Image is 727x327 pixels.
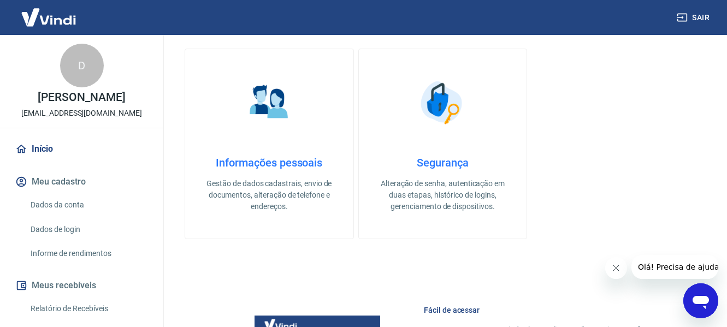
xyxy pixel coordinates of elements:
iframe: Fechar mensagem [605,257,627,279]
img: Vindi [13,1,84,34]
div: D [60,44,104,87]
a: Dados de login [26,218,150,241]
p: Gestão de dados cadastrais, envio de documentos, alteração de telefone e endereços. [203,178,336,212]
h4: Segurança [376,156,510,169]
a: SegurançaSegurançaAlteração de senha, autenticação em duas etapas, histórico de logins, gerenciam... [358,49,528,239]
img: Segurança [415,75,470,130]
h6: Fácil de acessar [424,305,675,316]
iframe: Botão para abrir a janela de mensagens [683,283,718,318]
button: Meus recebíveis [13,274,150,298]
a: Informe de rendimentos [26,242,150,265]
a: Dados da conta [26,194,150,216]
a: Informações pessoaisInformações pessoaisGestão de dados cadastrais, envio de documentos, alteraçã... [185,49,354,239]
span: Olá! Precisa de ajuda? [7,8,92,16]
p: [EMAIL_ADDRESS][DOMAIN_NAME] [21,108,142,119]
button: Meu cadastro [13,170,150,194]
img: Informações pessoais [242,75,297,130]
button: Sair [675,8,714,28]
p: Alteração de senha, autenticação em duas etapas, histórico de logins, gerenciamento de dispositivos. [376,178,510,212]
a: Início [13,137,150,161]
h4: Informações pessoais [203,156,336,169]
a: Relatório de Recebíveis [26,298,150,320]
iframe: Mensagem da empresa [631,255,718,279]
p: [PERSON_NAME] [38,92,125,103]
